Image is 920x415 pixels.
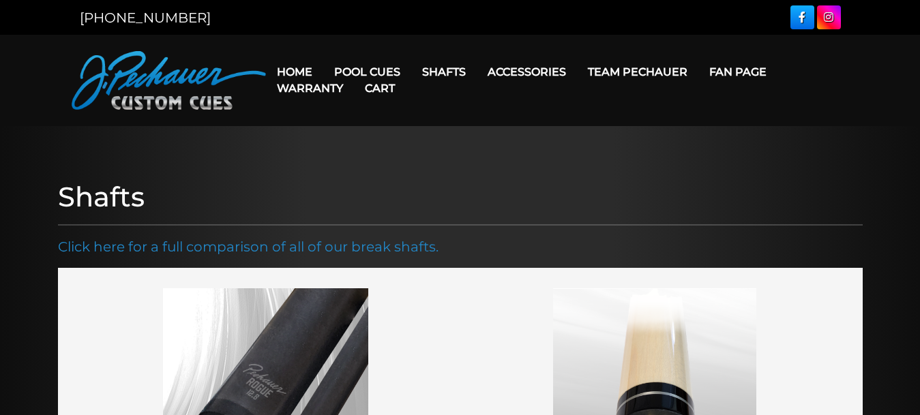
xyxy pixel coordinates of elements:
[323,55,411,89] a: Pool Cues
[80,10,211,26] a: [PHONE_NUMBER]
[58,181,863,213] h1: Shafts
[577,55,698,89] a: Team Pechauer
[354,71,406,106] a: Cart
[58,239,439,255] a: Click here for a full comparison of all of our break shafts.
[698,55,777,89] a: Fan Page
[266,55,323,89] a: Home
[72,51,266,110] img: Pechauer Custom Cues
[411,55,477,89] a: Shafts
[266,71,354,106] a: Warranty
[477,55,577,89] a: Accessories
